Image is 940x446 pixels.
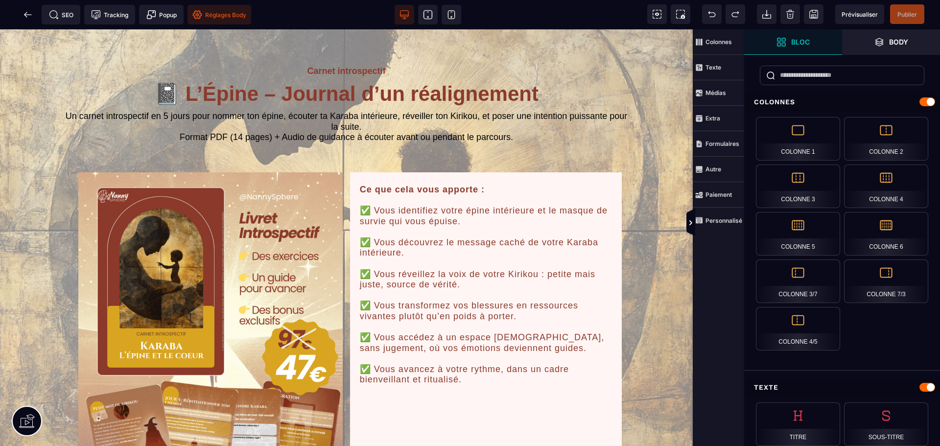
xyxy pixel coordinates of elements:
[705,115,720,122] strong: Extra
[139,5,184,24] span: Créer une alerte modale
[360,335,612,356] div: ✅ Vous avancez à votre rythme, dans un cadre bienveillant et ritualisé.
[64,79,629,116] text: Un carnet introspectif en 5 jours pour nommer ton épine, écouter ta Karaba intérieure, réveiller ...
[192,10,246,20] span: Réglages Body
[188,5,251,24] span: Favicon
[780,4,800,24] span: Nettoyage
[844,117,928,161] div: Colonne 2
[360,240,612,261] div: ✅ Vous réveillez la voix de votre Kirikou : petite mais juste, source de vérité.
[705,89,726,96] strong: Médias
[360,303,612,324] div: ✅ Vous accédez à un espace [DEMOGRAPHIC_DATA], sans jugement, où vos émotions deviennent guides.
[360,176,612,197] div: ✅ Vous identifiez votre épine intérieure et le masque de survie qui vous épuise.
[671,4,690,24] span: Capture d'écran
[705,165,721,173] strong: Autre
[726,4,745,24] span: Rétablir
[744,209,754,238] span: Afficher les vues
[693,80,744,106] span: Médias
[705,38,732,46] strong: Colonnes
[757,4,776,24] span: Importer
[693,182,744,208] span: Paiement
[756,164,840,208] div: Colonne 3
[42,5,80,24] span: Métadata SEO
[705,64,721,71] strong: Texte
[693,131,744,157] span: Formulaires
[744,93,940,111] div: Colonnes
[705,217,742,224] strong: Personnalisé
[842,11,878,18] span: Prévisualiser
[395,5,414,24] span: Voir bureau
[693,106,744,131] span: Extra
[756,402,840,446] div: Titre
[756,307,840,351] div: Colonne 4/5
[647,4,667,24] span: Voir les composants
[360,271,612,292] div: ✅ Vous transformez vos blessures en ressources vivantes plutôt qu’en poids à porter.
[84,5,135,24] span: Code de suivi
[705,191,732,198] strong: Paiement
[756,259,840,303] div: Colonne 3/7
[791,38,810,46] strong: Bloc
[693,157,744,182] span: Autre
[844,259,928,303] div: Colonne 7/3
[890,4,924,24] span: Enregistrer le contenu
[844,212,928,256] div: Colonne 6
[842,29,940,55] span: Ouvrir les calques
[418,5,438,24] span: Voir tablette
[744,378,940,397] div: Texte
[835,4,884,24] span: Aperçu
[744,29,842,55] span: Ouvrir les blocs
[693,55,744,80] span: Texte
[897,11,917,18] span: Publier
[442,5,461,24] span: Voir mobile
[146,10,177,20] span: Popup
[889,38,908,46] strong: Body
[844,164,928,208] div: Colonne 4
[804,4,823,24] span: Enregistrer
[693,208,744,233] span: Personnalisé
[18,5,38,24] span: Retour
[844,402,928,446] div: Sous-titre
[91,10,128,20] span: Tracking
[756,117,840,161] div: Colonne 1
[693,29,744,55] span: Colonnes
[702,4,722,24] span: Défaire
[756,212,840,256] div: Colonne 5
[360,155,485,165] b: Ce que cela vous apporte :
[49,10,73,20] span: SEO
[705,140,739,147] strong: Formulaires
[360,208,612,229] div: ✅ Vous découvrez le message caché de votre Karaba intérieure.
